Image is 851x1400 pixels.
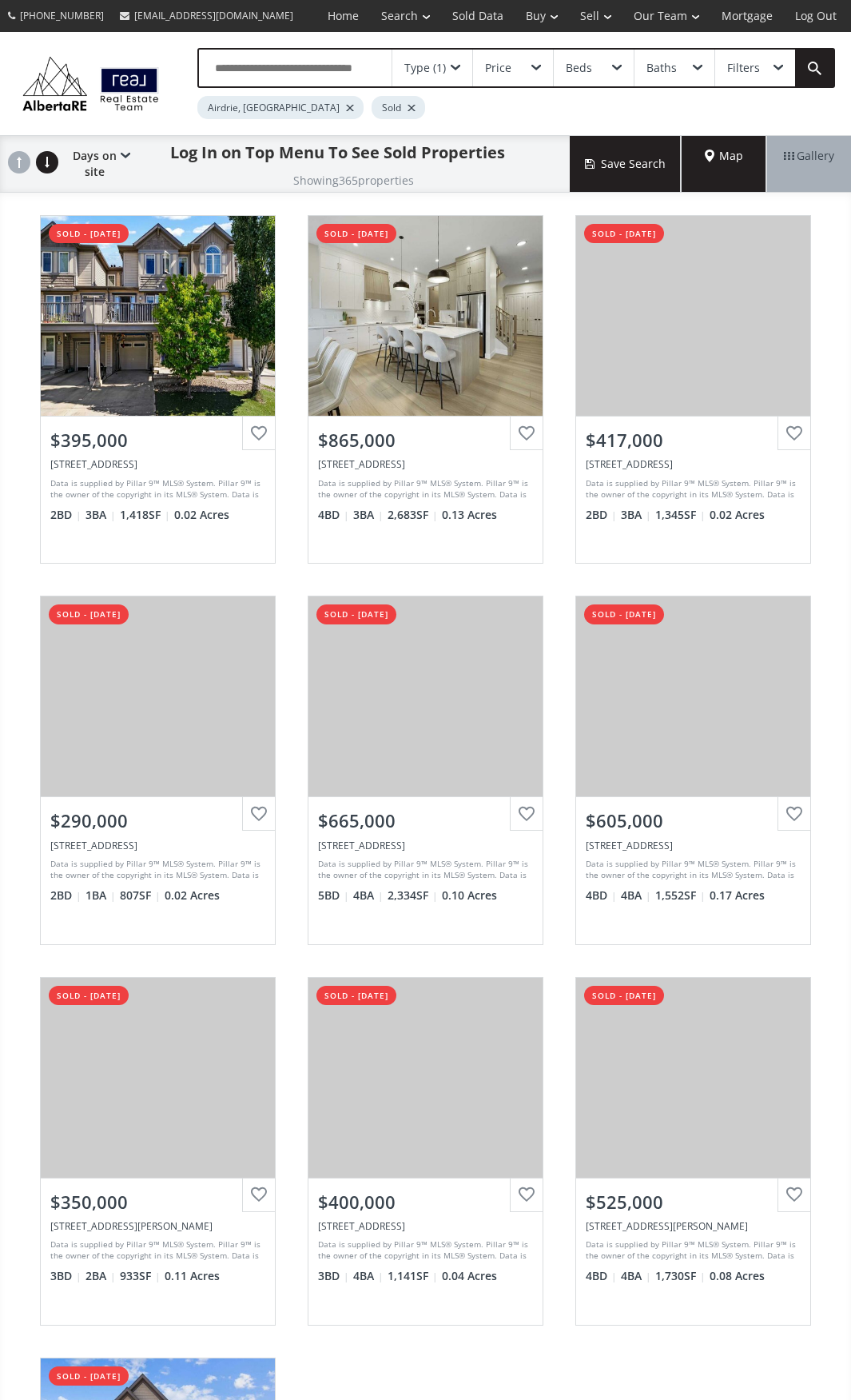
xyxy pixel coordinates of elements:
[318,1268,349,1284] span: 3 BD
[64,136,130,192] div: Days on site
[50,428,265,453] div: $395,000
[388,1268,438,1284] span: 1,141 SF
[710,1268,765,1284] span: 0.08 Acres
[353,507,384,523] span: 3 BA
[586,477,797,501] div: Data is supplied by Pillar 9™ MLS® System. Pillar 9™ is the owner of the copyright in its MLS® Sy...
[766,136,851,192] div: Gallery
[165,1268,220,1284] span: 0.11 Acres
[353,1268,384,1284] span: 4 BA
[50,839,265,852] div: 2781 Chinook Winds Drive SW #7205, Airdrie, AB T4B3S5
[318,1238,529,1262] div: Data is supplied by Pillar 9™ MLS® System. Pillar 9™ is the owner of the copyright in its MLS® Sy...
[318,428,533,453] div: $865,000
[20,9,104,22] span: [PHONE_NUMBER]
[50,887,82,903] span: 2 BD
[24,961,292,1342] a: sold - [DATE]$350,000[STREET_ADDRESS][PERSON_NAME]Data is supplied by Pillar 9™ MLS® System. Pill...
[16,53,165,115] img: Logo
[655,887,706,903] span: 1,552 SF
[120,887,161,903] span: 807 SF
[50,1219,265,1233] div: 157 Spring Dale Circle SE, Airdrie, AB T4A 1P6
[442,1268,497,1284] span: 0.04 Acres
[85,1268,116,1284] span: 2 BA
[586,1219,801,1233] div: 78 Reynolds Gate SW, Airdrie, AB T4B 4K9
[404,62,446,74] div: Type (1)
[353,887,384,903] span: 4 BA
[24,580,292,960] a: sold - [DATE]$290,000[STREET_ADDRESS]Data is supplied by Pillar 9™ MLS® System. Pillar 9™ is the ...
[318,1190,533,1215] div: $400,000
[85,507,116,523] span: 3 BA
[784,148,834,164] span: Gallery
[655,507,706,523] span: 1,345 SF
[318,457,533,471] div: 528 Baywater Manor SW, Airdrie, AB T4B 5R5
[292,199,559,580] a: sold - [DATE]$865,000[STREET_ADDRESS]Data is supplied by Pillar 9™ MLS® System. Pillar 9™ is the ...
[646,62,677,74] div: Baths
[318,1219,533,1233] div: 2802 Kings Heights Gate SE #140, Airdrie, AB T4A 0T3
[24,199,292,580] a: sold - [DATE]$395,000[STREET_ADDRESS]Data is supplied by Pillar 9™ MLS® System. Pillar 9™ is the ...
[621,507,651,523] span: 3 BA
[50,1190,265,1215] div: $350,000
[586,1190,801,1215] div: $525,000
[586,808,801,833] div: $605,000
[50,808,265,833] div: $290,000
[120,1268,161,1284] span: 933 SF
[566,62,592,74] div: Beds
[388,887,438,903] span: 2,334 SF
[292,580,559,960] a: sold - [DATE]$665,000[STREET_ADDRESS]Data is supplied by Pillar 9™ MLS® System. Pillar 9™ is the ...
[559,961,827,1342] a: sold - [DATE]$525,000[STREET_ADDRESS][PERSON_NAME]Data is supplied by Pillar 9™ MLS® System. Pill...
[705,148,743,164] span: Map
[655,1268,706,1284] span: 1,730 SF
[485,62,511,74] div: Price
[174,507,229,523] span: 0.02 Acres
[50,858,261,882] div: Data is supplied by Pillar 9™ MLS® System. Pillar 9™ is the owner of the copyright in its MLS® Sy...
[112,1,301,30] a: [EMAIL_ADDRESS][DOMAIN_NAME]
[586,858,797,882] div: Data is supplied by Pillar 9™ MLS® System. Pillar 9™ is the owner of the copyright in its MLS® Sy...
[197,96,364,119] div: Airdrie, [GEOGRAPHIC_DATA]
[372,96,425,119] div: Sold
[621,1268,651,1284] span: 4 BA
[50,1268,82,1284] span: 3 BD
[586,887,617,903] span: 4 BD
[292,961,559,1342] a: sold - [DATE]$400,000[STREET_ADDRESS]Data is supplied by Pillar 9™ MLS® System. Pillar 9™ is the ...
[388,507,438,523] span: 2,683 SF
[318,887,349,903] span: 5 BD
[559,580,827,960] a: sold - [DATE]$605,000[STREET_ADDRESS]Data is supplied by Pillar 9™ MLS® System. Pillar 9™ is the ...
[586,1238,797,1262] div: Data is supplied by Pillar 9™ MLS® System. Pillar 9™ is the owner of the copyright in its MLS® Sy...
[318,507,349,523] span: 4 BD
[682,136,766,192] div: Map
[442,507,497,523] span: 0.13 Acres
[442,887,497,903] span: 0.10 Acres
[50,507,82,523] span: 2 BD
[318,808,533,833] div: $665,000
[293,174,414,186] h2: Showing 365 properties
[586,507,617,523] span: 2 BD
[621,887,651,903] span: 4 BA
[318,858,529,882] div: Data is supplied by Pillar 9™ MLS® System. Pillar 9™ is the owner of the copyright in its MLS® Sy...
[727,62,760,74] div: Filters
[559,199,827,580] a: sold - [DATE]$417,000[STREET_ADDRESS]Data is supplied by Pillar 9™ MLS® System. Pillar 9™ is the ...
[586,1268,617,1284] span: 4 BD
[710,507,765,523] span: 0.02 Acres
[50,1238,261,1262] div: Data is supplied by Pillar 9™ MLS® System. Pillar 9™ is the owner of the copyright in its MLS® Sy...
[85,887,116,903] span: 1 BA
[586,457,801,471] div: 176 Windstone Link SW, Airdrie, AB T4B 3X5
[50,457,265,471] div: 1226 Windstone Road SW, Airdrie, AB T4B 0P1
[710,887,765,903] span: 0.17 Acres
[570,136,682,192] button: Save Search
[586,428,801,453] div: $417,000
[170,142,505,164] h1: Log In on Top Menu To See Sold Properties
[50,477,261,501] div: Data is supplied by Pillar 9™ MLS® System. Pillar 9™ is the owner of the copyright in its MLS® Sy...
[318,839,533,852] div: 76 Reunion Close NW, Airdrie, AB T4B 0M2
[120,507,170,523] span: 1,418 SF
[165,887,220,903] span: 0.02 Acres
[134,9,293,22] span: [EMAIL_ADDRESS][DOMAIN_NAME]
[318,477,529,501] div: Data is supplied by Pillar 9™ MLS® System. Pillar 9™ is the owner of the copyright in its MLS® Sy...
[586,839,801,852] div: 20 Big Springs Mews SE, Airdrie, AB T4A 1H3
